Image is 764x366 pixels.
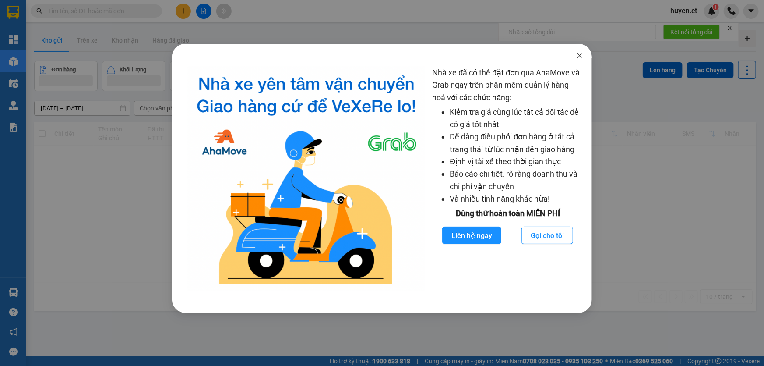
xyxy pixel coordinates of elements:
span: Gọi cho tôi [531,230,564,241]
img: logo [188,67,426,291]
div: Dùng thử hoàn toàn MIỄN PHÍ [432,207,583,220]
li: Định vị tài xế theo thời gian thực [450,156,583,168]
button: Gọi cho tôi [521,227,573,244]
li: Báo cáo chi tiết, rõ ràng doanh thu và chi phí vận chuyển [450,168,583,193]
li: Dễ dàng điều phối đơn hàng ở tất cả trạng thái từ lúc nhận đến giao hàng [450,131,583,156]
button: Liên hệ ngay [442,227,501,244]
span: close [576,52,583,59]
button: Close [567,44,592,68]
li: Và nhiều tính năng khác nữa! [450,193,583,205]
li: Kiểm tra giá cùng lúc tất cả đối tác để có giá tốt nhất [450,106,583,131]
span: Liên hệ ngay [451,230,492,241]
div: Nhà xe đã có thể đặt đơn qua AhaMove và Grab ngay trên phần mềm quản lý hàng hoá với các chức năng: [432,67,583,291]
